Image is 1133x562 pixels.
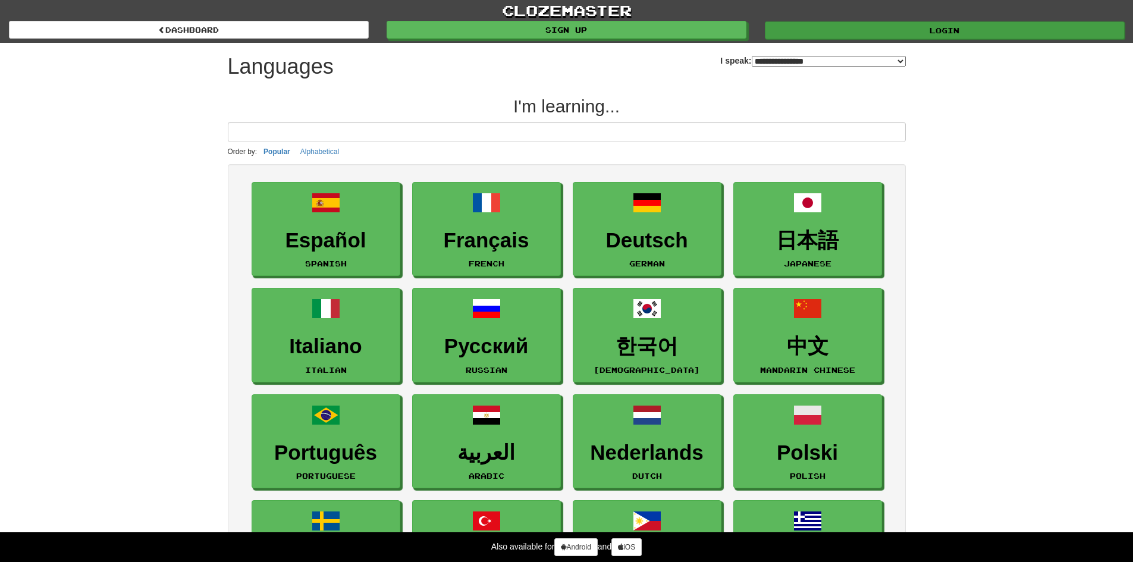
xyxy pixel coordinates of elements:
[305,259,347,268] small: Spanish
[573,394,721,489] a: NederlandsDutch
[740,335,875,358] h3: 中文
[258,335,394,358] h3: Italiano
[252,288,400,382] a: ItalianoItalian
[579,229,715,252] h3: Deutsch
[419,441,554,464] h3: العربية
[296,472,356,480] small: Portuguese
[9,21,369,39] a: dashboard
[733,182,882,277] a: 日本語Japanese
[740,441,875,464] h3: Polski
[228,96,906,116] h2: I'm learning...
[412,394,561,489] a: العربيةArabic
[573,288,721,382] a: 한국어[DEMOGRAPHIC_DATA]
[554,538,597,556] a: Android
[740,229,875,252] h3: 日本語
[412,182,561,277] a: FrançaisFrench
[579,441,715,464] h3: Nederlands
[469,472,504,480] small: Arabic
[733,394,882,489] a: PolskiPolish
[305,366,347,374] small: Italian
[387,21,746,39] a: Sign up
[419,229,554,252] h3: Français
[252,182,400,277] a: EspañolSpanish
[760,366,855,374] small: Mandarin Chinese
[632,472,662,480] small: Dutch
[611,538,642,556] a: iOS
[594,366,700,374] small: [DEMOGRAPHIC_DATA]
[258,229,394,252] h3: Español
[733,288,882,382] a: 中文Mandarin Chinese
[252,394,400,489] a: PortuguêsPortuguese
[412,288,561,382] a: РусскийRussian
[258,441,394,464] h3: Português
[573,182,721,277] a: DeutschGerman
[228,147,258,156] small: Order by:
[784,259,831,268] small: Japanese
[297,145,343,158] button: Alphabetical
[765,21,1125,39] a: Login
[629,259,665,268] small: German
[469,259,504,268] small: French
[228,55,334,79] h1: Languages
[579,335,715,358] h3: 한국어
[752,56,906,67] select: I speak:
[260,145,294,158] button: Popular
[466,366,507,374] small: Russian
[419,335,554,358] h3: Русский
[790,472,826,480] small: Polish
[720,55,905,67] label: I speak:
